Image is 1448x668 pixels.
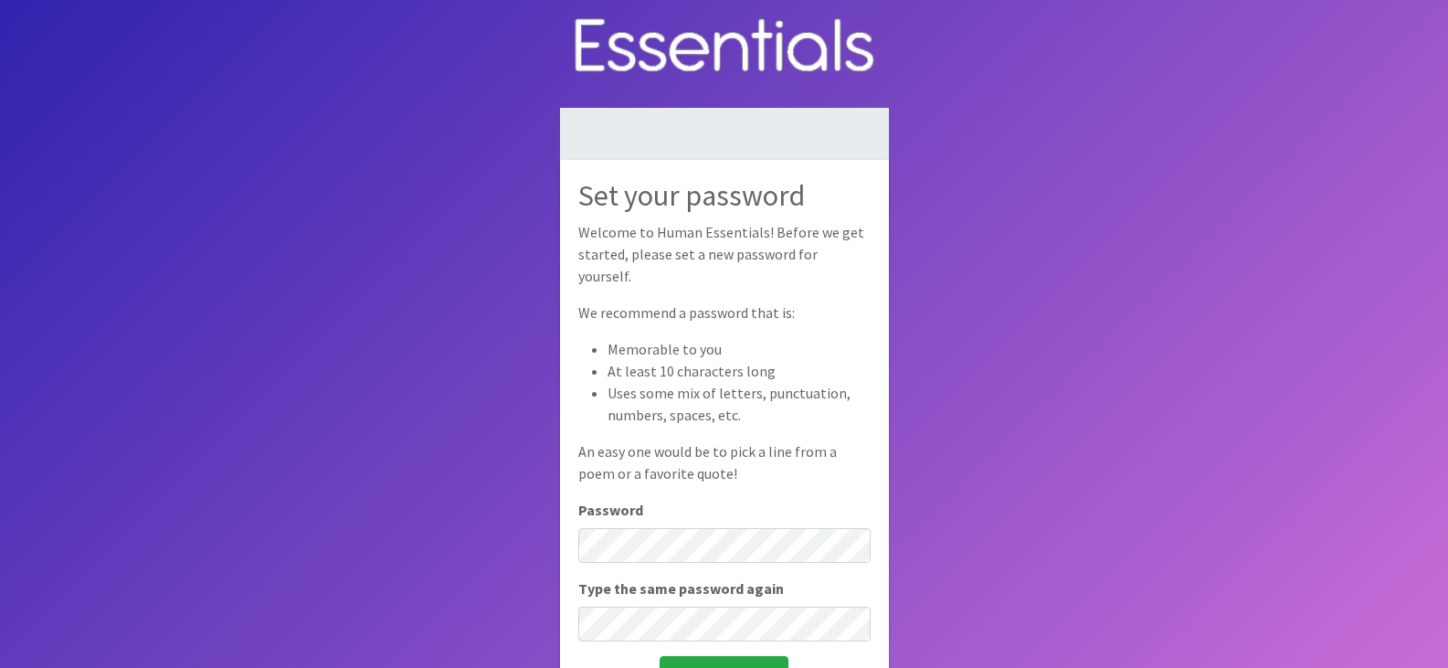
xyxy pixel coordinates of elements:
[578,302,871,323] p: We recommend a password that is:
[578,440,871,484] p: An easy one would be to pick a line from a poem or a favorite quote!
[608,338,871,360] li: Memorable to you
[608,382,871,426] li: Uses some mix of letters, punctuation, numbers, spaces, etc.
[578,178,871,213] h2: Set your password
[578,578,784,599] label: Type the same password again
[578,499,643,521] label: Password
[578,221,871,287] p: Welcome to Human Essentials! Before we get started, please set a new password for yourself.
[608,360,871,382] li: At least 10 characters long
